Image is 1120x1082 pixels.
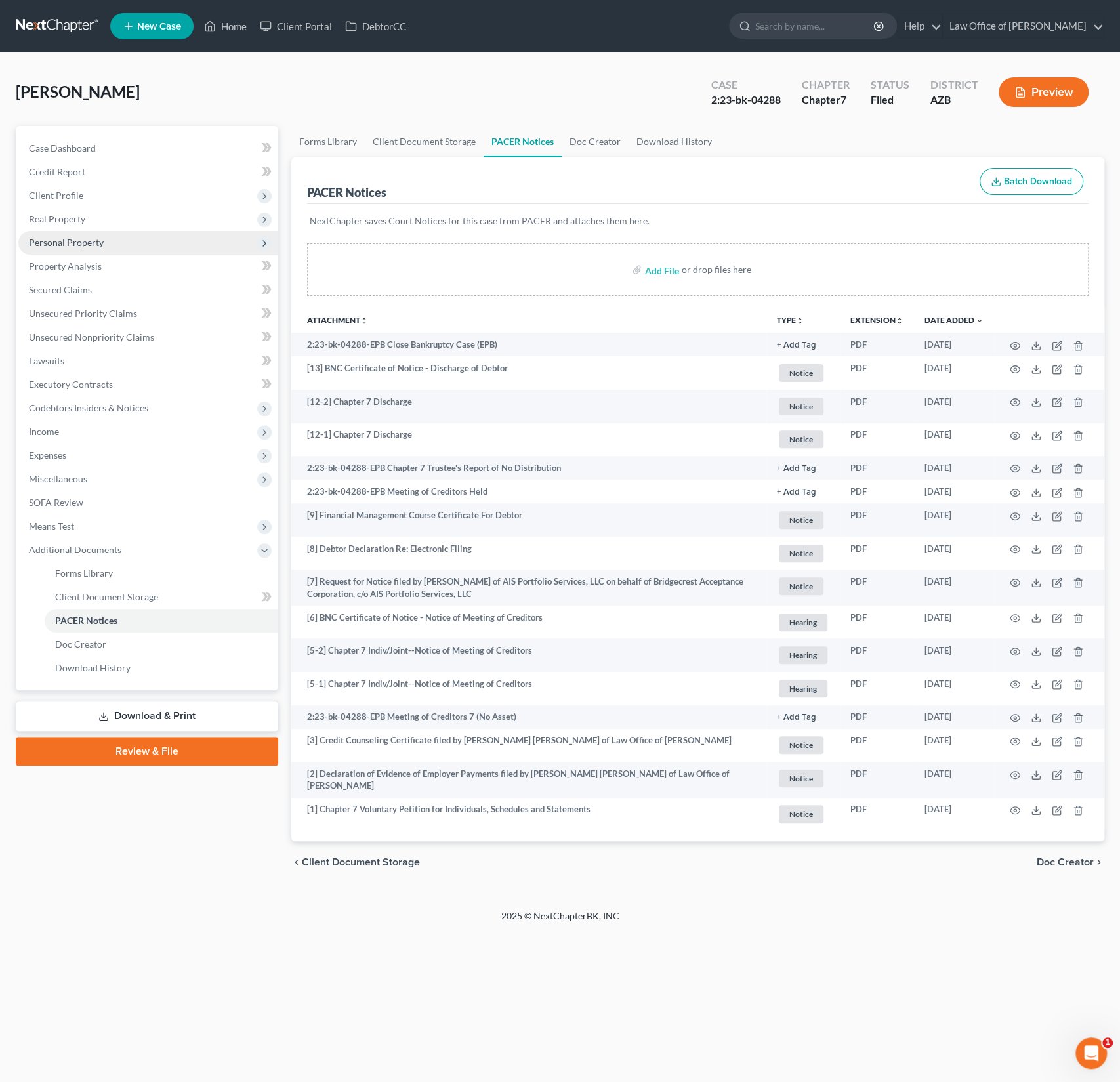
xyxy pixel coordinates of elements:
[291,857,302,867] i: chevron_left
[45,562,278,585] a: Forms Library
[18,491,278,514] a: SOFA Review
[302,857,420,867] span: Client Document Storage
[253,14,339,38] a: Client Portal
[29,520,74,531] span: Means Test
[840,93,846,106] span: 7
[307,315,368,325] a: Attachmentunfold_more
[943,14,1104,38] a: Law Office of [PERSON_NAME]
[914,423,994,457] td: [DATE]
[802,93,850,108] div: Chapter
[18,373,278,396] a: Executory Contracts
[291,126,365,157] a: Forms Library
[360,317,368,325] i: unfold_more
[850,315,903,325] a: Extensionunfold_more
[29,213,85,224] span: Real Property
[871,93,909,108] div: Filed
[29,331,154,343] span: Unsecured Nonpriority Claims
[840,480,914,503] td: PDF
[914,672,994,705] td: [DATE]
[29,166,85,177] span: Credit Report
[779,680,827,697] span: Hearing
[55,568,113,579] span: Forms Library
[629,126,720,157] a: Download History
[777,486,829,498] a: + Add Tag
[310,215,1086,228] p: NextChapter saves Court Notices for this case from PACER and attaches them here.
[197,14,253,38] a: Home
[777,612,829,633] a: Hearing
[45,609,278,633] a: PACER Notices
[291,729,766,762] td: [3] Credit Counseling Certificate filed by [PERSON_NAME] [PERSON_NAME] of Law Office of [PERSON_N...
[914,729,994,762] td: [DATE]
[291,456,766,480] td: 2:23-bk-04288-EPB Chapter 7 Trustee's Report of No Distribution
[1037,857,1104,867] button: Doc Creator chevron_right
[18,136,278,160] a: Case Dashboard
[755,14,875,38] input: Search by name...
[840,537,914,570] td: PDF
[914,333,994,356] td: [DATE]
[779,614,827,631] span: Hearing
[802,77,850,93] div: Chapter
[777,488,816,497] button: + Add Tag
[55,591,158,602] span: Client Document Storage
[896,317,903,325] i: unfold_more
[777,711,829,723] a: + Add Tag
[914,480,994,503] td: [DATE]
[914,638,994,672] td: [DATE]
[29,402,148,413] span: Codebtors Insiders & Notices
[18,160,278,184] a: Credit Report
[18,278,278,302] a: Secured Claims
[777,644,829,666] a: Hearing
[898,14,942,38] a: Help
[871,77,909,93] div: Status
[840,705,914,729] td: PDF
[29,426,59,437] span: Income
[29,355,64,366] span: Lawsuits
[186,909,934,933] div: 2025 © NextChapterBK, INC
[291,798,766,831] td: [1] Chapter 7 Voluntary Petition for Individuals, Schedules and Statements
[18,325,278,349] a: Unsecured Nonpriority Claims
[1004,176,1072,187] span: Batch Download
[840,762,914,798] td: PDF
[291,762,766,798] td: [2] Declaration of Evidence of Employer Payments filed by [PERSON_NAME] [PERSON_NAME] of Law Offi...
[999,77,1089,107] button: Preview
[777,575,829,597] a: Notice
[779,364,823,382] span: Notice
[914,456,994,480] td: [DATE]
[914,570,994,606] td: [DATE]
[840,606,914,639] td: PDF
[840,729,914,762] td: PDF
[291,423,766,457] td: [12-1] Chapter 7 Discharge
[924,315,984,325] a: Date Added expand_more
[711,93,781,108] div: 2:23-bk-04288
[777,465,816,473] button: + Add Tag
[18,255,278,278] a: Property Analysis
[291,606,766,639] td: [6] BNC Certificate of Notice - Notice of Meeting of Creditors
[339,14,413,38] a: DebtorCC
[779,545,823,562] span: Notice
[777,734,829,756] a: Notice
[18,349,278,373] a: Lawsuits
[16,82,140,101] span: [PERSON_NAME]
[29,544,121,555] span: Additional Documents
[291,480,766,503] td: 2:23-bk-04288-EPB Meeting of Creditors Held
[291,570,766,606] td: [7] Request for Notice filed by [PERSON_NAME] of AIS Portfolio Services, LLC on behalf of Bridgec...
[291,390,766,423] td: [12-2] Chapter 7 Discharge
[307,184,386,200] div: PACER Notices
[914,705,994,729] td: [DATE]
[777,316,804,325] button: TYPEunfold_more
[840,798,914,831] td: PDF
[914,390,994,423] td: [DATE]
[16,737,278,766] a: Review & File
[777,803,829,825] a: Notice
[777,339,829,351] a: + Add Tag
[18,302,278,325] a: Unsecured Priority Claims
[840,356,914,390] td: PDF
[291,705,766,729] td: 2:23-bk-04288-EPB Meeting of Creditors 7 (No Asset)
[777,543,829,564] a: Notice
[779,430,823,448] span: Notice
[779,577,823,595] span: Notice
[840,570,914,606] td: PDF
[930,77,978,93] div: District
[711,77,781,93] div: Case
[779,646,827,664] span: Hearing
